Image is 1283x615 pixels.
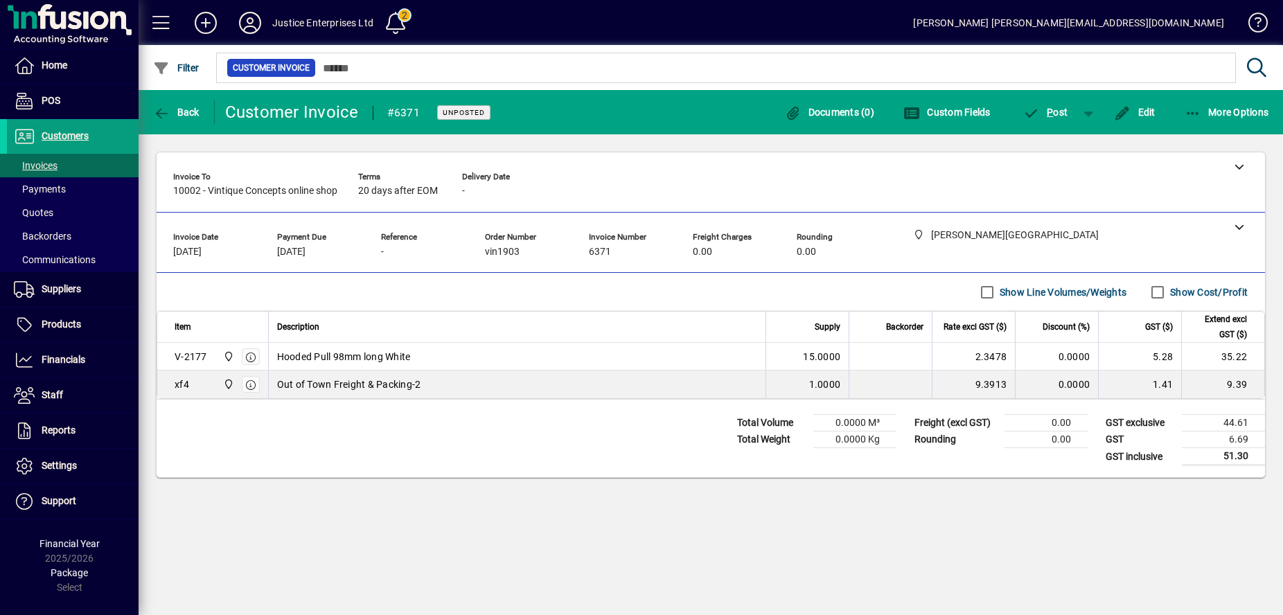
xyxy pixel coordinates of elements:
a: Quotes [7,201,139,224]
a: Invoices [7,154,139,177]
td: 0.00 [1005,431,1088,448]
span: Payments [14,184,66,195]
td: GST inclusive [1099,448,1182,465]
button: Edit [1111,100,1159,125]
td: Rounding [908,431,1005,448]
span: Settings [42,460,77,471]
button: Documents (0) [781,100,878,125]
span: Edit [1114,107,1156,118]
div: [PERSON_NAME] [PERSON_NAME][EMAIL_ADDRESS][DOMAIN_NAME] [913,12,1224,34]
span: Hooded Pull 98mm long White [277,350,411,364]
button: Back [150,100,203,125]
td: 0.0000 M³ [813,415,896,431]
span: 10002 - Vintique Concepts online shop [173,186,337,197]
div: xf4 [175,377,189,391]
span: Customer Invoice [233,61,310,75]
a: POS [7,84,139,118]
td: 0.00 [1005,415,1088,431]
span: vin1903 [485,247,520,258]
span: Home [42,60,67,71]
td: Total Volume [730,415,813,431]
span: 15.0000 [803,350,840,364]
span: Financial Year [39,538,100,549]
a: Home [7,48,139,83]
td: GST exclusive [1099,415,1182,431]
td: 1.41 [1098,371,1181,398]
span: Custom Fields [903,107,991,118]
button: Profile [228,10,272,35]
a: Settings [7,449,139,483]
td: Freight (excl GST) [908,415,1005,431]
span: Support [42,495,76,506]
span: Description [277,319,319,335]
span: Invoices [14,160,57,171]
a: Staff [7,378,139,413]
span: Financials [42,354,85,365]
span: 20 days after EOM [358,186,438,197]
span: Discount (%) [1043,319,1090,335]
span: Backorders [14,231,71,242]
a: Support [7,484,139,519]
button: More Options [1181,100,1273,125]
span: GST ($) [1145,319,1173,335]
td: Total Weight [730,431,813,448]
a: Backorders [7,224,139,248]
span: 1.0000 [809,377,841,391]
label: Show Line Volumes/Weights [997,285,1126,299]
span: Documents (0) [784,107,874,118]
td: 35.22 [1181,343,1264,371]
span: Staff [42,389,63,400]
div: Customer Invoice [225,101,359,123]
span: Customers [42,130,89,141]
td: 0.0000 [1015,343,1098,371]
span: henderson warehouse [220,349,236,364]
td: 0.0000 [1015,371,1098,398]
div: Justice Enterprises Ltd [272,12,373,34]
span: henderson warehouse [220,377,236,392]
span: Communications [14,254,96,265]
div: V-2177 [175,350,207,364]
span: Suppliers [42,283,81,294]
span: - [462,186,465,197]
span: More Options [1185,107,1269,118]
a: Products [7,307,139,342]
span: Item [175,319,191,335]
span: Quotes [14,207,53,218]
span: Back [153,107,200,118]
span: [DATE] [173,247,202,258]
span: 6371 [589,247,611,258]
button: Custom Fields [900,100,994,125]
span: Extend excl GST ($) [1190,312,1247,342]
span: Reports [42,425,76,436]
td: 5.28 [1098,343,1181,371]
a: Suppliers [7,272,139,307]
a: Knowledge Base [1238,3,1266,48]
span: Products [42,319,81,330]
td: 51.30 [1182,448,1265,465]
span: [DATE] [277,247,306,258]
div: #6371 [387,102,420,124]
td: 9.39 [1181,371,1264,398]
span: Package [51,567,88,578]
span: POS [42,95,60,106]
a: Communications [7,248,139,271]
span: P [1047,107,1053,118]
td: 0.0000 Kg [813,431,896,448]
span: - [381,247,384,258]
app-page-header-button: Back [139,100,215,125]
td: 44.61 [1182,415,1265,431]
span: Unposted [443,108,485,117]
span: Rate excl GST ($) [944,319,1007,335]
span: ost [1023,107,1068,118]
span: 0.00 [693,247,712,258]
a: Financials [7,343,139,377]
span: 0.00 [797,247,816,258]
span: Filter [153,62,200,73]
button: Post [1016,100,1075,125]
a: Reports [7,413,139,448]
span: Backorder [886,319,923,335]
label: Show Cost/Profit [1167,285,1248,299]
button: Add [184,10,228,35]
td: GST [1099,431,1182,448]
a: Payments [7,177,139,201]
